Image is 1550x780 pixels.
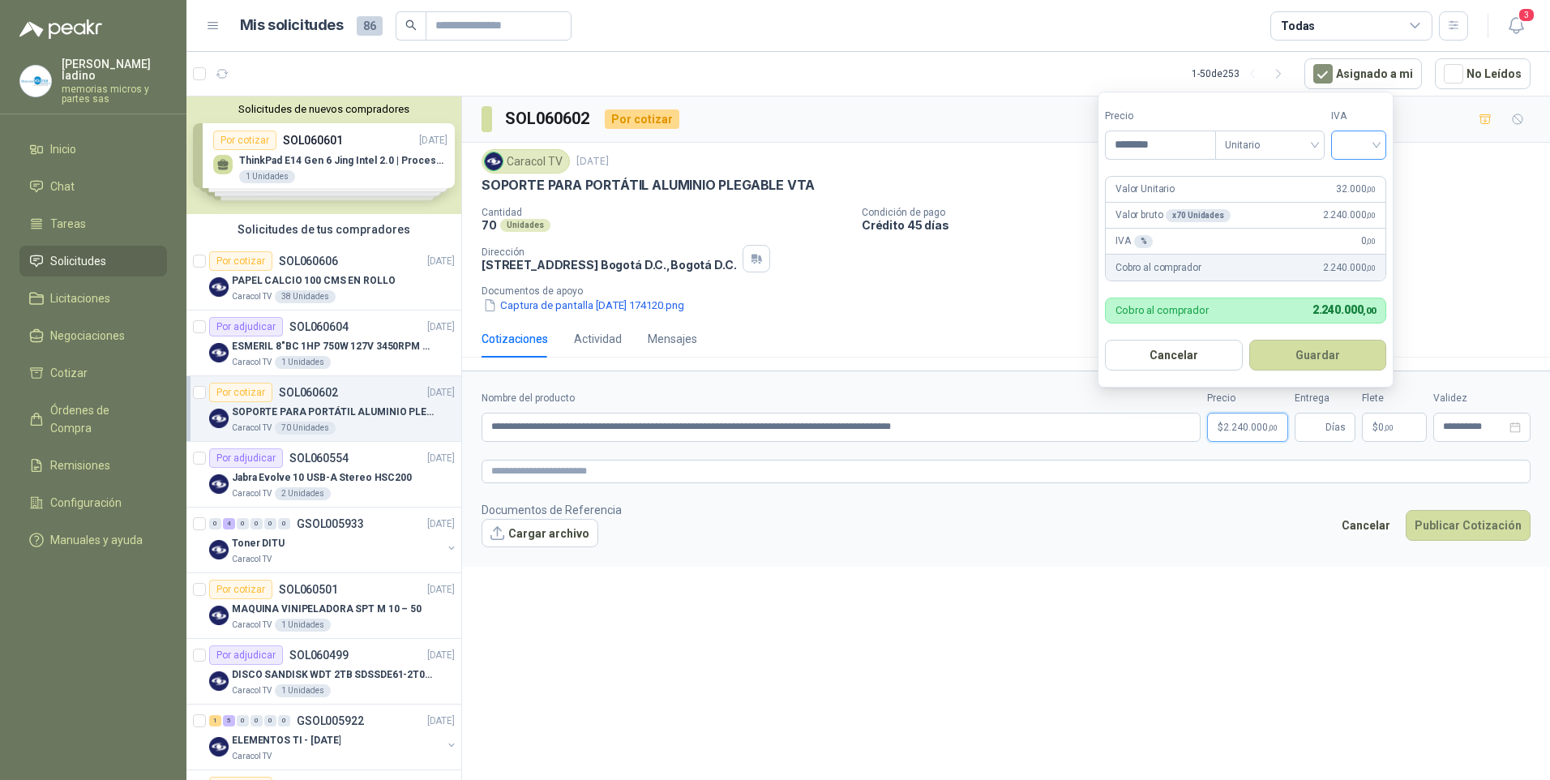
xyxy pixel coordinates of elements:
[50,327,125,345] span: Negociaciones
[223,715,235,726] div: 5
[427,714,455,729] p: [DATE]
[209,251,272,271] div: Por cotizar
[1406,510,1531,541] button: Publicar Cotización
[232,487,272,500] p: Caracol TV
[1166,209,1230,222] div: x 70 Unidades
[19,358,167,388] a: Cotizar
[1366,237,1376,246] span: ,00
[232,667,434,683] p: DISCO SANDISK WDT 2TB SDSSDE61-2T00-G25
[648,330,697,348] div: Mensajes
[19,19,102,39] img: Logo peakr
[19,450,167,481] a: Remisiones
[275,290,336,303] div: 38 Unidades
[1115,234,1153,249] p: IVA
[209,409,229,428] img: Company Logo
[50,456,110,474] span: Remisiones
[482,391,1201,406] label: Nombre del producto
[1333,510,1399,541] button: Cancelar
[1518,7,1535,23] span: 3
[209,645,283,665] div: Por adjudicar
[19,487,167,518] a: Configuración
[289,452,349,464] p: SOL060554
[427,582,455,598] p: [DATE]
[482,218,497,232] p: 70
[209,474,229,494] img: Company Logo
[209,317,283,336] div: Por adjudicar
[1362,413,1427,442] p: $ 0,00
[297,518,364,529] p: GSOL005933
[237,518,249,529] div: 0
[1207,413,1288,442] p: $2.240.000,00
[1105,109,1215,124] label: Precio
[357,16,383,36] span: 86
[275,619,331,632] div: 1 Unidades
[264,518,276,529] div: 0
[505,106,592,131] h3: SOL060602
[1281,17,1315,35] div: Todas
[482,330,548,348] div: Cotizaciones
[278,715,290,726] div: 0
[482,285,1544,297] p: Documentos de apoyo
[62,84,167,104] p: memorias micros y partes sas
[232,553,272,566] p: Caracol TV
[482,207,849,218] p: Cantidad
[1304,58,1422,89] button: Asignado a mi
[1192,61,1291,87] div: 1 - 50 de 253
[1366,185,1376,194] span: ,00
[50,252,106,270] span: Solicitudes
[1366,264,1376,272] span: ,00
[186,96,461,214] div: Solicitudes de nuevos compradoresPor cotizarSOL060601[DATE] ThinkPad E14 Gen 6 Jing Intel 2.0 | P...
[209,606,229,625] img: Company Logo
[50,140,76,158] span: Inicio
[1323,260,1376,276] span: 2.240.000
[232,750,272,763] p: Caracol TV
[275,356,331,369] div: 1 Unidades
[1115,182,1175,197] p: Valor Unitario
[482,177,815,194] p: SOPORTE PARA PORTÁTIL ALUMINIO PLEGABLE VTA
[19,320,167,351] a: Negociaciones
[50,364,88,382] span: Cotizar
[209,671,229,691] img: Company Logo
[19,283,167,314] a: Licitaciones
[19,525,167,555] a: Manuales y ayuda
[193,103,455,115] button: Solicitudes de nuevos compradores
[1366,211,1376,220] span: ,00
[209,711,458,763] a: 1 5 0 0 0 0 GSOL005922[DATE] Company LogoELEMENTOS TI - [DATE]Caracol TV
[232,536,285,551] p: Toner DITU
[1105,340,1243,371] button: Cancelar
[574,330,622,348] div: Actividad
[264,715,276,726] div: 0
[1225,133,1315,157] span: Unitario
[232,602,422,617] p: MAQUINA VINIPELADORA SPT M 10 – 50
[209,448,283,468] div: Por adjudicar
[1363,306,1376,316] span: ,00
[275,422,336,435] div: 70 Unidades
[50,531,143,549] span: Manuales y ayuda
[1115,208,1231,223] p: Valor bruto
[1115,260,1201,276] p: Cobro al comprador
[1362,391,1427,406] label: Flete
[427,254,455,269] p: [DATE]
[1435,58,1531,89] button: No Leídos
[1134,235,1154,248] div: %
[279,387,338,398] p: SOL060602
[1223,422,1278,432] span: 2.240.000
[19,171,167,202] a: Chat
[232,422,272,435] p: Caracol TV
[275,487,331,500] div: 2 Unidades
[279,584,338,595] p: SOL060501
[232,733,340,748] p: ELEMENTOS TI - [DATE]
[232,339,434,354] p: ESMERIL 8"BC 1HP 750W 127V 3450RPM URREA
[186,376,461,442] a: Por cotizarSOL060602[DATE] Company LogoSOPORTE PARA PORTÁTIL ALUMINIO PLEGABLE VTACaracol TV70 Un...
[209,737,229,756] img: Company Logo
[275,684,331,697] div: 1 Unidades
[605,109,679,129] div: Por cotizar
[50,289,110,307] span: Licitaciones
[1115,305,1209,315] p: Cobro al comprador
[862,218,1544,232] p: Crédito 45 días
[186,214,461,245] div: Solicitudes de tus compradores
[232,470,412,486] p: Jabra Evolve 10 USB-A Stereo HSC200
[232,356,272,369] p: Caracol TV
[209,514,458,566] a: 0 4 0 0 0 0 GSOL005933[DATE] Company LogoToner DITUCaracol TV
[1249,340,1387,371] button: Guardar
